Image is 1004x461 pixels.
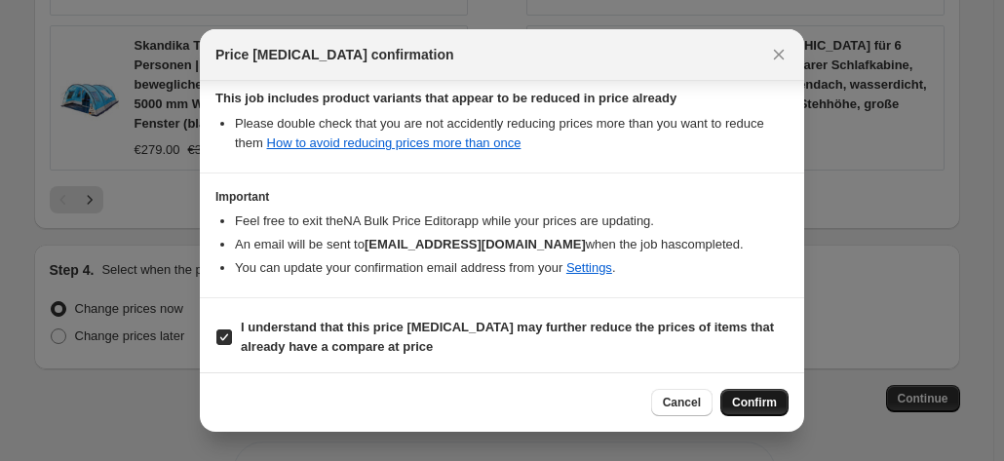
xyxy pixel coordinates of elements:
[720,389,789,416] button: Confirm
[663,395,701,410] span: Cancel
[566,260,612,275] a: Settings
[241,320,774,354] b: I understand that this price [MEDICAL_DATA] may further reduce the prices of items that already h...
[235,258,789,278] li: You can update your confirmation email address from your .
[732,395,777,410] span: Confirm
[365,237,586,251] b: [EMAIL_ADDRESS][DOMAIN_NAME]
[765,41,792,68] button: Close
[267,135,521,150] a: How to avoid reducing prices more than once
[215,45,454,64] span: Price [MEDICAL_DATA] confirmation
[235,114,789,153] li: Please double check that you are not accidently reducing prices more than you want to reduce them
[215,189,789,205] h3: Important
[235,211,789,231] li: Feel free to exit the NA Bulk Price Editor app while your prices are updating.
[651,389,713,416] button: Cancel
[235,235,789,254] li: An email will be sent to when the job has completed .
[215,91,676,105] b: This job includes product variants that appear to be reduced in price already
